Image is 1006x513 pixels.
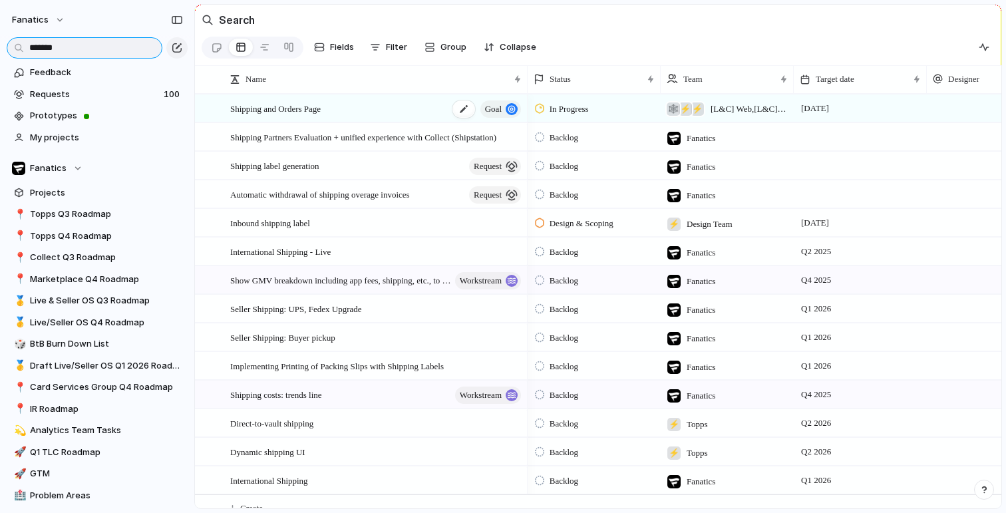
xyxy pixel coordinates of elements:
[460,271,502,290] span: workstream
[7,291,188,311] a: 🥇Live & Seller OS Q3 Roadmap
[550,188,578,202] span: Backlog
[309,37,359,58] button: Fields
[667,418,681,431] div: ⚡
[7,334,188,354] a: 🎲BtB Burn Down List
[12,13,49,27] span: fanatics
[230,329,335,345] span: Seller Shipping: Buyer pickup
[230,272,451,287] span: Show GMV breakdown including app fees, shipping, etc., to surface real profit
[7,226,188,246] a: 📍Topps Q4 Roadmap
[30,381,183,394] span: Card Services Group Q4 Roadmap
[230,158,319,173] span: Shipping label generation
[550,73,571,86] span: Status
[667,446,681,460] div: ⚡
[474,157,502,176] span: request
[14,293,23,309] div: 🥇
[687,160,715,174] span: Fanatics
[469,158,521,175] button: request
[7,421,188,440] a: 💫Analytics Team Tasks
[691,102,704,116] div: ⚡
[7,377,188,397] a: 📍Card Services Group Q4 Roadmap
[30,162,67,175] span: Fanatics
[30,316,183,329] span: Live/Seller OS Q4 Roadmap
[687,218,733,231] span: Design Team
[30,359,183,373] span: Draft Live/Seller OS Q1 2026 Roadmap
[798,244,834,259] span: Q2 2025
[12,467,25,480] button: 🚀
[440,41,466,54] span: Group
[14,228,23,244] div: 📍
[30,489,183,502] span: Problem Areas
[12,316,25,329] button: 🥇
[7,464,188,484] a: 🚀GTM
[550,274,578,287] span: Backlog
[30,403,183,416] span: IR Roadmap
[12,489,25,502] button: 🏥
[798,272,834,288] span: Q4 2025
[7,204,188,224] a: 📍Topps Q3 Roadmap
[948,73,979,86] span: Designer
[164,88,182,101] span: 100
[474,186,502,204] span: request
[365,37,413,58] button: Filter
[12,273,25,286] button: 📍
[798,387,834,403] span: Q4 2025
[550,102,589,116] span: In Progress
[14,271,23,287] div: 📍
[30,186,183,200] span: Projects
[667,218,681,231] div: ⚡
[7,128,188,148] a: My projects
[7,63,188,83] a: Feedback
[7,356,188,376] a: 🥇Draft Live/Seller OS Q1 2026 Roadmap
[14,423,23,438] div: 💫
[30,273,183,286] span: Marketplace Q4 Roadmap
[246,73,266,86] span: Name
[418,37,473,58] button: Group
[230,415,313,430] span: Direct-to-vault shipping
[12,251,25,264] button: 📍
[30,467,183,480] span: GTM
[798,329,834,345] span: Q1 2026
[30,109,183,122] span: Prototypes
[12,446,25,459] button: 🚀
[219,12,255,28] h2: Search
[798,444,834,460] span: Q2 2026
[7,399,188,419] a: 📍IR Roadmap
[798,100,832,116] span: [DATE]
[14,207,23,222] div: 📍
[687,246,715,259] span: Fanatics
[30,88,160,101] span: Requests
[550,474,578,488] span: Backlog
[230,301,362,316] span: Seller Shipping: UPS, Fedex Upgrade
[480,100,521,118] button: goal
[550,446,578,459] span: Backlog
[455,387,521,404] button: workstream
[798,415,834,431] span: Q2 2026
[330,41,354,54] span: Fields
[687,189,715,202] span: Fanatics
[230,129,496,144] span: Shipping Partners Evaluation + unified experience with Collect (Shipstation)
[7,269,188,289] div: 📍Marketplace Q4 Roadmap
[7,486,188,506] a: 🏥Problem Areas
[14,444,23,460] div: 🚀
[687,475,715,488] span: Fanatics
[30,208,183,221] span: Topps Q3 Roadmap
[687,361,715,374] span: Fanatics
[798,215,832,231] span: [DATE]
[30,66,183,79] span: Feedback
[30,337,183,351] span: BtB Burn Down List
[550,331,578,345] span: Backlog
[230,387,322,402] span: Shipping costs: trends line
[230,358,444,373] span: Implementing Printing of Packing Slips with Shipping Labels
[230,215,310,230] span: Inbound shipping label
[12,337,25,351] button: 🎲
[14,466,23,482] div: 🚀
[7,313,188,333] a: 🥇Live/Seller OS Q4 Roadmap
[230,472,308,488] span: International Shipping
